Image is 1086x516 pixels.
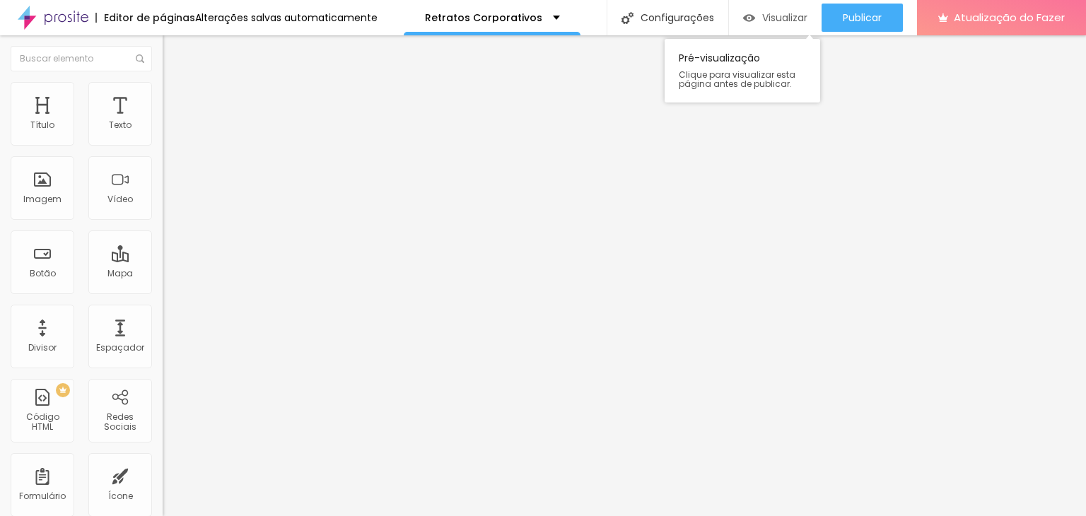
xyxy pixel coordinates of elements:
[104,411,136,433] font: Redes Sociais
[30,267,56,279] font: Botão
[195,11,378,25] font: Alterações salvas automaticamente
[28,341,57,353] font: Divisor
[11,46,152,71] input: Buscar elemento
[30,119,54,131] font: Título
[954,10,1065,25] font: Atualização do Fazer
[136,54,144,63] img: Ícone
[108,490,133,502] font: Ícone
[743,12,755,24] img: view-1.svg
[425,11,542,25] font: Retratos Corporativos
[19,490,66,502] font: Formulário
[679,69,795,90] font: Clique para visualizar esta página antes de publicar.
[26,411,59,433] font: Código HTML
[843,11,882,25] font: Publicar
[641,11,714,25] font: Configurações
[23,193,62,205] font: Imagem
[107,193,133,205] font: Vídeo
[107,267,133,279] font: Mapa
[762,11,807,25] font: Visualizar
[621,12,633,24] img: Ícone
[96,341,144,353] font: Espaçador
[679,51,760,65] font: Pré-visualização
[822,4,903,32] button: Publicar
[109,119,132,131] font: Texto
[104,11,195,25] font: Editor de páginas
[729,4,822,32] button: Visualizar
